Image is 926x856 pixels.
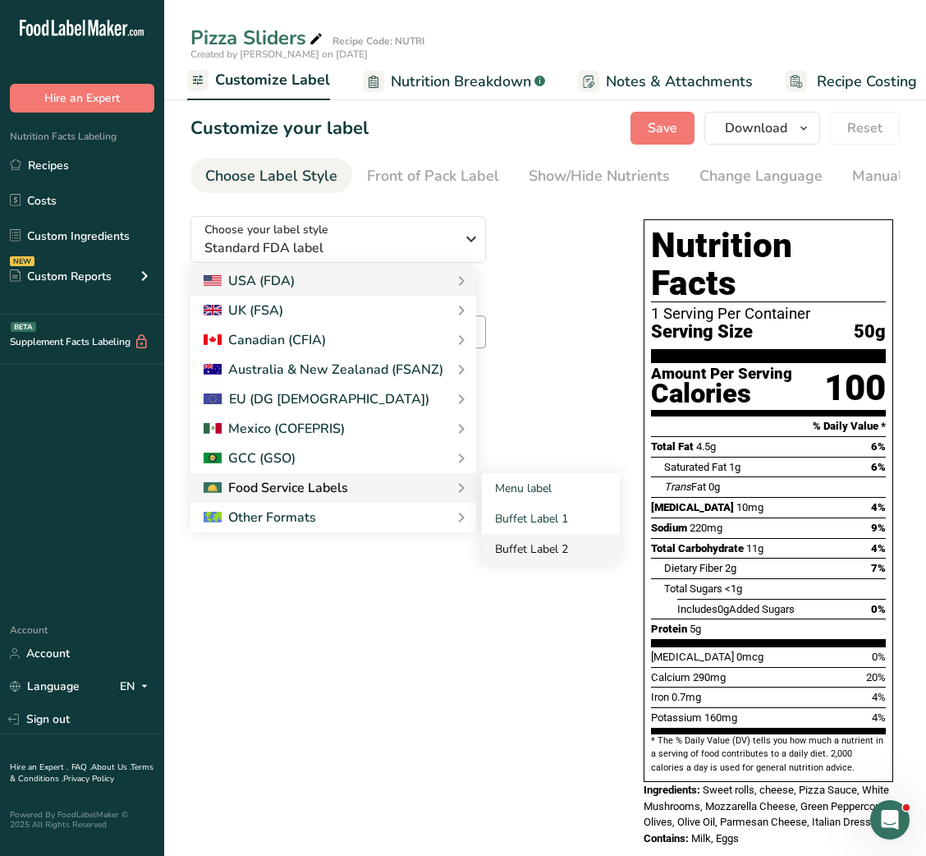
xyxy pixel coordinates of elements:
[204,330,326,350] div: Canadian (CFIA)
[651,416,886,436] section: % Daily Value *
[606,71,753,93] span: Notes & Attachments
[872,651,886,663] span: 0%
[651,322,753,343] span: Serving Size
[367,165,499,187] div: Front of Pack Label
[817,71,917,93] span: Recipe Costing
[204,271,295,291] div: USA (FDA)
[71,762,91,773] a: FAQ .
[871,440,886,453] span: 6%
[871,603,886,615] span: 0%
[204,419,345,439] div: Mexico (COFEPRIS)
[870,800,910,840] iframe: Intercom live chat
[690,623,701,635] span: 5g
[651,227,886,302] h1: Nutrition Facts
[204,238,455,258] span: Standard FDA label
[630,112,694,145] button: Save
[672,691,701,703] span: 0.7mg
[871,542,886,555] span: 4%
[729,461,740,473] span: 1g
[10,762,68,773] a: Hire an Expert .
[725,582,742,595] span: <1g
[63,773,114,785] a: Privacy Policy
[204,508,316,527] div: Other Formats
[871,562,886,574] span: 7%
[651,306,886,322] div: 1 Serving Per Container
[215,69,330,91] span: Customize Label
[847,118,882,138] span: Reset
[704,711,737,724] span: 160mg
[204,301,283,320] div: UK (FSA)
[10,256,34,266] div: NEW
[644,832,689,844] span: Contains:
[10,84,154,113] button: Hire an Expert
[651,691,669,703] span: Iron
[190,115,369,142] h1: Customize your label
[10,810,154,830] div: Powered By FoodLabelMaker © 2025 All Rights Reserved
[651,542,744,555] span: Total Carbohydrate
[651,671,690,683] span: Calcium
[690,522,722,534] span: 220mg
[651,501,734,513] span: [MEDICAL_DATA]
[651,623,687,635] span: Protein
[651,440,694,453] span: Total Fat
[830,112,900,145] button: Reset
[482,534,620,564] a: Buffet Label 2
[725,118,787,138] span: Download
[871,501,886,513] span: 4%
[872,711,886,724] span: 4%
[786,63,917,100] a: Recipe Costing
[529,165,670,187] div: Show/Hide Nutrients
[664,582,722,595] span: Total Sugars
[871,522,886,534] span: 9%
[91,762,131,773] a: About Us .
[691,832,739,844] span: Milk, Eggs
[190,48,368,61] span: Created by [PERSON_NAME] on [DATE]
[871,461,886,473] span: 6%
[708,481,720,493] span: 0g
[651,734,886,775] section: * The % Daily Value (DV) tells you how much a nutrient in a serving of food contributes to a dail...
[664,481,706,493] span: Fat
[332,34,424,48] div: Recipe Code: NUTRI
[482,504,620,534] a: Buffet Label 1
[10,268,112,285] div: Custom Reports
[578,63,753,100] a: Notes & Attachments
[664,461,727,473] span: Saturated Fat
[204,389,429,409] div: EU (DG [DEMOGRAPHIC_DATA])
[854,322,886,343] span: 50g
[704,112,820,145] button: Download
[866,671,886,683] span: 20%
[204,221,328,238] span: Choose your label style
[11,322,36,332] div: BETA
[648,118,677,138] span: Save
[717,603,729,615] span: 0g
[644,784,700,796] span: Ingredients:
[204,478,348,498] div: Food Service Labels
[824,366,886,410] div: 100
[725,562,736,574] span: 2g
[664,562,722,574] span: Dietary Fiber
[363,63,545,100] a: Nutrition Breakdown
[736,651,763,663] span: 0mcg
[204,449,296,468] div: GCC (GSO)
[190,216,486,263] button: Choose your label style Standard FDA label
[391,71,531,93] span: Nutrition Breakdown
[190,23,326,53] div: Pizza Sliders
[736,501,763,513] span: 10mg
[651,651,734,663] span: [MEDICAL_DATA]
[651,382,792,406] div: Calories
[10,672,80,701] a: Language
[677,603,795,615] span: Includes Added Sugars
[746,542,763,555] span: 11g
[204,360,443,380] div: Australia & New Zealanad (FSANZ)
[696,440,716,453] span: 4.5g
[120,677,154,697] div: EN
[651,366,792,382] div: Amount Per Serving
[872,691,886,703] span: 4%
[693,671,726,683] span: 290mg
[664,481,691,493] i: Trans
[187,62,330,101] a: Customize Label
[644,784,889,828] span: Sweet rolls, cheese, Pizza Sauce, White Mushrooms, Mozzarella Cheese, Green Peppercorn, Olives, O...
[651,522,687,534] span: Sodium
[10,762,154,785] a: Terms & Conditions .
[651,711,702,724] span: Potassium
